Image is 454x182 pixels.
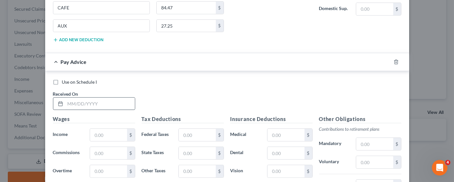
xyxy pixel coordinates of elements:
div: $ [127,147,135,159]
span: Received On [53,91,78,97]
textarea: Message… [6,119,124,130]
div: $ [216,147,224,159]
span: Income [53,131,68,137]
input: 0.00 [157,20,216,32]
img: Profile image for Emma [19,4,29,14]
button: Upload attachment [10,132,15,138]
input: 0.00 [179,165,215,177]
div: $ [127,165,135,177]
label: Domestic Sup. [316,3,353,16]
h1: [PERSON_NAME] [32,3,74,8]
p: Active 3h ago [32,8,60,15]
button: Home [102,3,114,15]
div: $ [393,3,401,15]
input: 0.00 [179,147,215,159]
span: 4 [445,160,450,165]
input: 0.00 [90,129,127,141]
input: 0.00 [90,147,127,159]
input: 0.00 [90,165,127,177]
p: Contributions to retirement plans [319,126,401,132]
div: $ [127,129,135,141]
input: 0.00 [356,138,393,150]
button: Add new deduction [53,37,104,42]
div: $ [216,129,224,141]
button: Gif picker [31,132,36,138]
input: 0.00 [157,2,216,14]
button: Emoji picker [20,132,26,138]
label: Federal Taxes [138,128,175,141]
label: Overtime [50,165,87,178]
h5: Insurance Deductions [230,115,313,123]
div: $ [216,20,224,32]
button: Start recording [41,132,46,138]
div: Close [114,3,126,14]
label: State Taxes [138,147,175,160]
div: $ [393,156,401,168]
h5: Wages [53,115,135,123]
div: $ [305,165,312,177]
span: Use on Schedule I [62,79,97,85]
div: We’ve noticed some users are not receiving the MFA pop-up when filing [DATE]. [10,13,101,32]
iframe: Intercom live chat [432,160,448,176]
label: Voluntary [316,156,353,169]
input: 0.00 [267,147,304,159]
label: Dental [227,147,264,160]
div: $ [305,129,312,141]
label: Other Taxes [138,165,175,178]
input: 0.00 [267,129,304,141]
h5: Other Obligations [319,115,401,123]
div: Our team is actively investigating this issue and will provide updates as soon as more informatio... [10,92,101,111]
input: 0.00 [267,165,304,177]
div: $ [216,2,224,14]
input: 0.00 [179,129,215,141]
input: Specify... [53,20,150,32]
label: Medical [227,128,264,141]
label: Commissions [50,147,87,160]
input: 0.00 [356,156,393,168]
span: Pay Advice [61,59,87,65]
div: $ [393,138,401,150]
button: Send a message… [111,130,122,140]
div: If you experience this issue, please wait at least between filing attempts to allow MFA to reset ... [10,35,101,60]
input: Specify... [53,2,150,14]
div: $ [216,165,224,177]
div: If you’ve had multiple failed attempts after waiting 10 minutes and need to file by the end of th... [10,64,101,89]
label: Vision [227,165,264,178]
b: 10 full minutes [38,42,77,47]
h5: Tax Deductions [142,115,224,123]
input: 0.00 [356,3,393,15]
div: $ [305,147,312,159]
input: MM/DD/YYYY [65,98,135,110]
label: Mandatory [316,138,353,151]
button: go back [4,3,17,15]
